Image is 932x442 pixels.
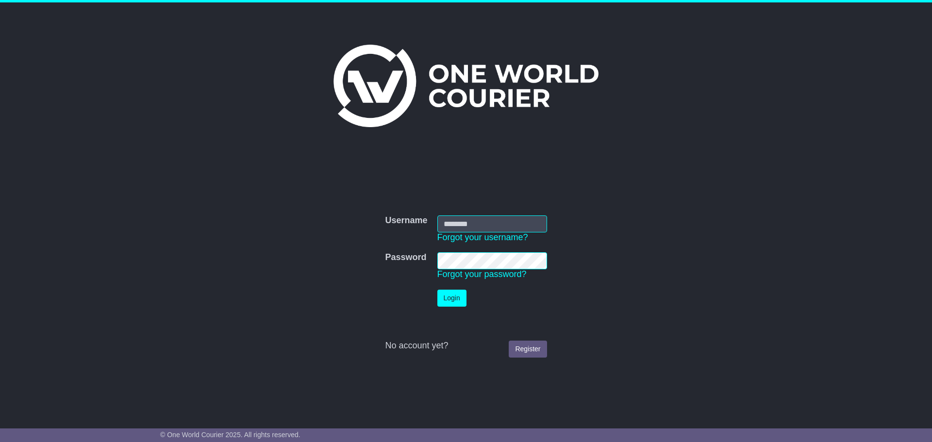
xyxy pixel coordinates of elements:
label: Password [385,252,426,263]
img: One World [333,45,599,127]
button: Login [437,290,466,307]
a: Register [509,341,547,358]
div: No account yet? [385,341,547,351]
a: Forgot your password? [437,269,527,279]
span: © One World Courier 2025. All rights reserved. [160,431,300,439]
a: Forgot your username? [437,232,528,242]
label: Username [385,215,427,226]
